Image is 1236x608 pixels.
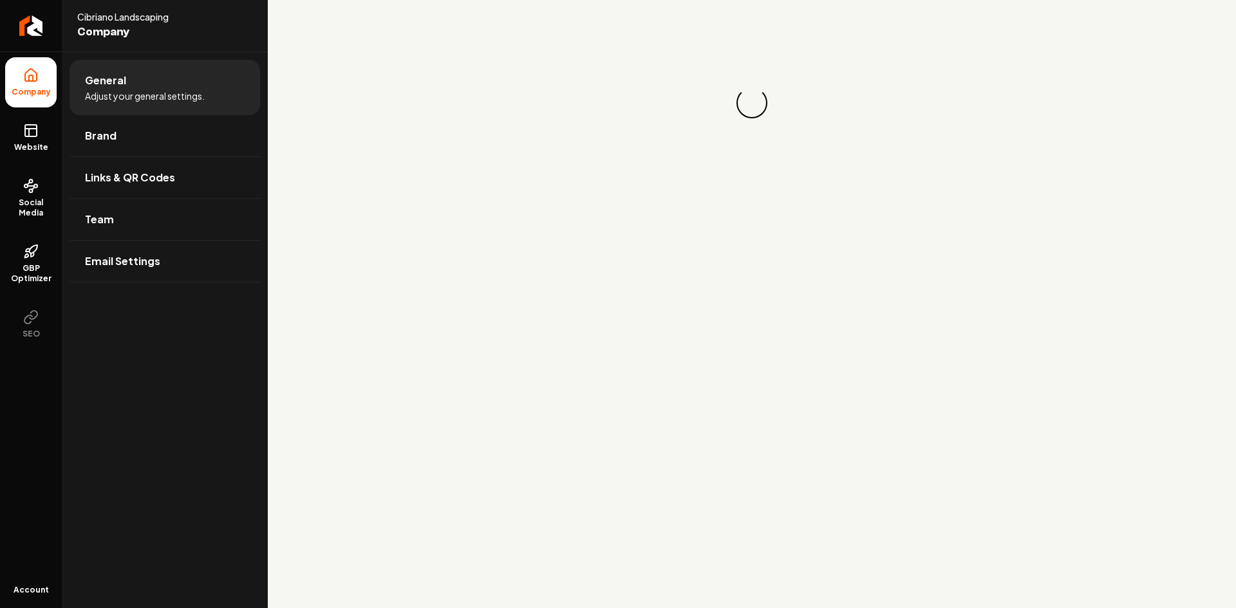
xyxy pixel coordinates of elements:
[5,198,57,218] span: Social Media
[85,128,117,143] span: Brand
[85,253,160,269] span: Email Settings
[736,88,767,118] div: Loading
[70,241,260,282] a: Email Settings
[19,15,43,36] img: Rebolt Logo
[70,199,260,240] a: Team
[6,87,56,97] span: Company
[5,263,57,284] span: GBP Optimizer
[70,157,260,198] a: Links & QR Codes
[77,23,221,41] span: Company
[77,10,221,23] span: Cibriano Landscaping
[70,115,260,156] a: Brand
[85,170,175,185] span: Links & QR Codes
[5,299,57,349] button: SEO
[9,142,53,152] span: Website
[85,89,205,102] span: Adjust your general settings.
[5,113,57,163] a: Website
[5,168,57,228] a: Social Media
[14,585,49,595] span: Account
[85,212,114,227] span: Team
[85,73,126,88] span: General
[5,234,57,294] a: GBP Optimizer
[17,329,45,339] span: SEO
